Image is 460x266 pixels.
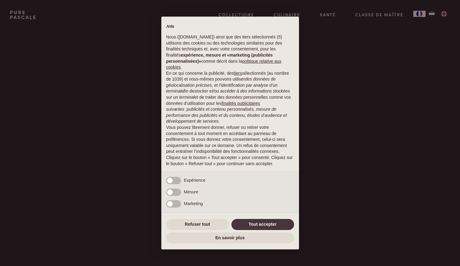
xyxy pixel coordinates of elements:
[166,107,287,124] em: publicités et contenu personnalisés, mesure de performance des publicités et du contenu, études d...
[184,178,206,183] span: Expérience
[222,101,260,107] button: finalités publicitaires
[166,77,278,93] em: des données de géolocalisation précises, et l’identification par analyse d’un terminal
[166,53,273,64] strong: expérience, mesure et «marketing (publicités personnalisées)»
[166,155,294,167] p: Cliquez sur le bouton « Tout accepter » pour consentir. Cliquez sur le bouton « Refuser tout » po...
[184,189,199,194] span: Mesure
[234,70,242,77] button: tiers
[184,201,203,206] span: Marketing
[166,89,290,100] em: stocker et/ou accéder à des informations stockées sur un terminal
[166,125,294,155] p: Vous pouvez librement donner, refuser ou retirer votre consentement à tout moment en accédant au ...
[166,70,294,125] p: En ce qui concerne la publicité, des sélectionnés (au nombre de 1039) et nous-mêmes pouvons utili...
[166,232,294,244] button: En savoir plus
[166,34,294,70] p: Nous ([DOMAIN_NAME]) ainsi que des tiers sélectionnés (5) utilisons des cookies ou des technologi...
[166,24,294,30] h2: Avis
[231,219,294,230] button: Tout accepter
[166,219,229,230] button: Refuser tout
